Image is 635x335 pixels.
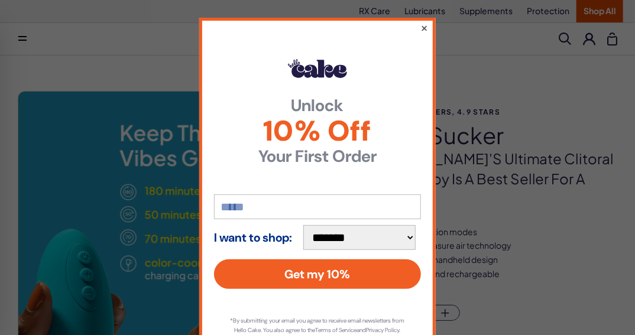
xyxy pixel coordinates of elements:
[288,59,347,78] img: Hello Cake
[367,326,400,334] a: Privacy Policy
[214,97,421,114] strong: Unlock
[214,231,292,244] strong: I want to shop:
[214,148,421,165] strong: Your First Order
[420,21,428,35] button: ×
[214,259,421,289] button: Get my 10%
[214,117,421,145] span: 10% Off
[316,326,357,334] a: Terms of Service
[226,316,409,335] p: *By submitting your email you agree to receive email newsletters from Hello Cake. You also agree ...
